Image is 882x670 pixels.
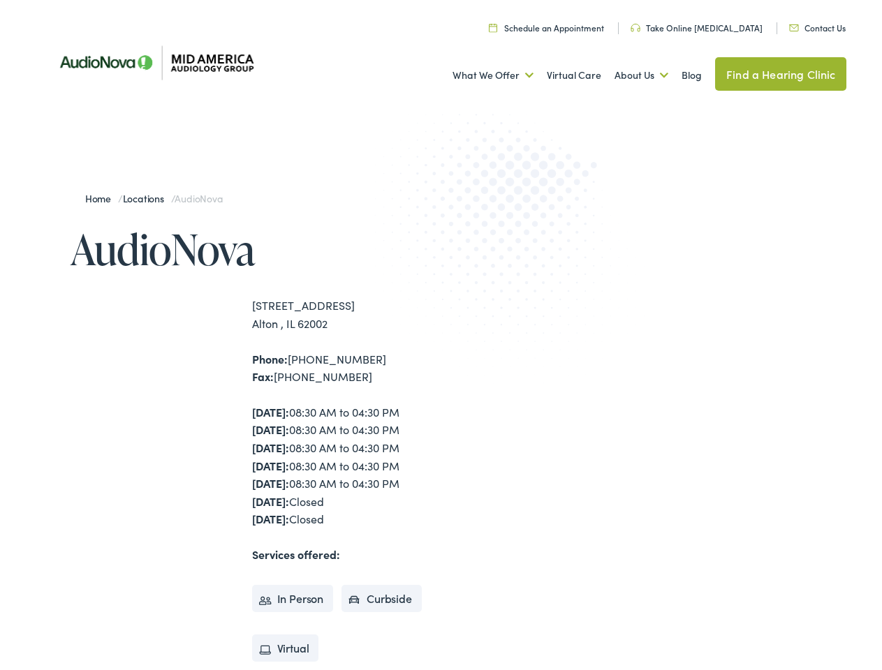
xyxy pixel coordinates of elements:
[252,440,289,455] strong: [DATE]:
[252,422,289,437] strong: [DATE]:
[252,368,274,384] strong: Fax:
[252,350,441,386] div: [PHONE_NUMBER] [PHONE_NUMBER]
[252,585,334,613] li: In Person
[789,22,846,33] a: Contact Us
[252,403,441,528] div: 08:30 AM to 04:30 PM 08:30 AM to 04:30 PM 08:30 AM to 04:30 PM 08:30 AM to 04:30 PM 08:30 AM to 0...
[85,191,118,205] a: Home
[252,634,319,662] li: Virtual
[252,297,441,332] div: [STREET_ADDRESS] Alton , IL 62002
[252,511,289,526] strong: [DATE]:
[252,458,289,473] strong: [DATE]:
[341,585,422,613] li: Curbside
[789,24,799,31] img: utility icon
[615,50,668,101] a: About Us
[682,50,702,101] a: Blog
[489,22,604,33] a: Schedule an Appointment
[252,475,289,491] strong: [DATE]:
[123,191,171,205] a: Locations
[252,351,288,366] strong: Phone:
[631,24,640,32] img: utility icon
[252,546,340,562] strong: Services offered:
[252,493,289,509] strong: [DATE]:
[175,191,222,205] span: AudioNova
[631,22,763,33] a: Take Online [MEDICAL_DATA]
[489,23,497,32] img: utility icon
[252,404,289,419] strong: [DATE]:
[85,191,223,205] span: / /
[71,226,441,272] h1: AudioNova
[547,50,601,101] a: Virtual Care
[453,50,534,101] a: What We Offer
[715,57,846,91] a: Find a Hearing Clinic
